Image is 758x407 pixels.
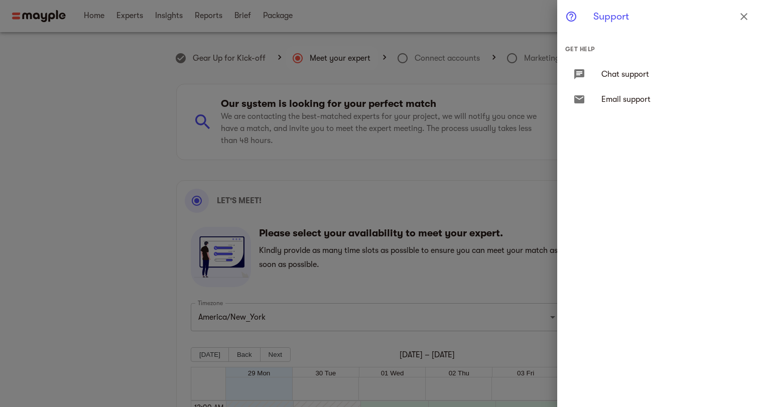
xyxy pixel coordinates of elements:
h6: Support [593,10,734,23]
span: Email support [601,93,742,105]
span: Get help [565,46,595,53]
button: close [732,5,756,29]
span: Chat support [601,68,742,80]
a: Email support [565,87,750,111]
div: Chat support [565,61,750,87]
